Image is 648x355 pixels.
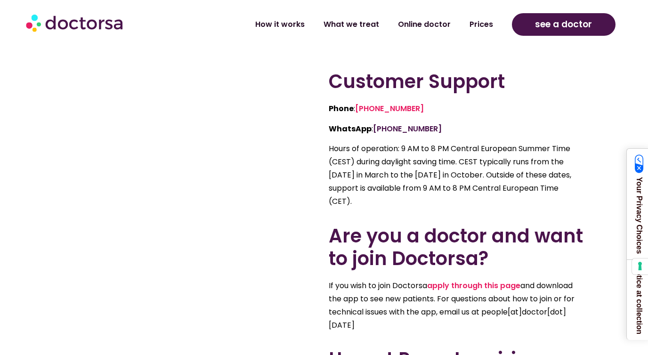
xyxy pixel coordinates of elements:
[389,14,460,35] a: Online doctor
[329,103,354,114] strong: Phone
[632,258,648,274] button: Your consent preferences for tracking technologies
[512,13,616,36] a: see a doctor
[172,14,502,35] nav: Menu
[329,123,372,134] strong: WhatsApp
[329,102,583,115] p: :
[373,123,442,134] a: [PHONE_NUMBER]
[635,154,644,173] img: California Consumer Privacy Act (CCPA) Opt-Out Icon
[329,142,583,208] p: Hours of operation: 9 AM to 8 PM Central European Summer Time (CEST) during daylight saving time....
[314,14,389,35] a: What we treat
[427,280,520,291] a: apply through this page
[246,14,314,35] a: How it works
[329,70,583,93] h2: Customer Support
[355,103,424,114] a: [PHONE_NUMBER]
[329,225,583,270] h2: Are you a doctor and want to join Doctorsa?
[329,279,583,332] p: If you wish to join Doctorsa and download the app to see new patients. For questions about how to...
[329,122,583,136] p: :
[535,17,592,32] span: see a doctor
[460,14,502,35] a: Prices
